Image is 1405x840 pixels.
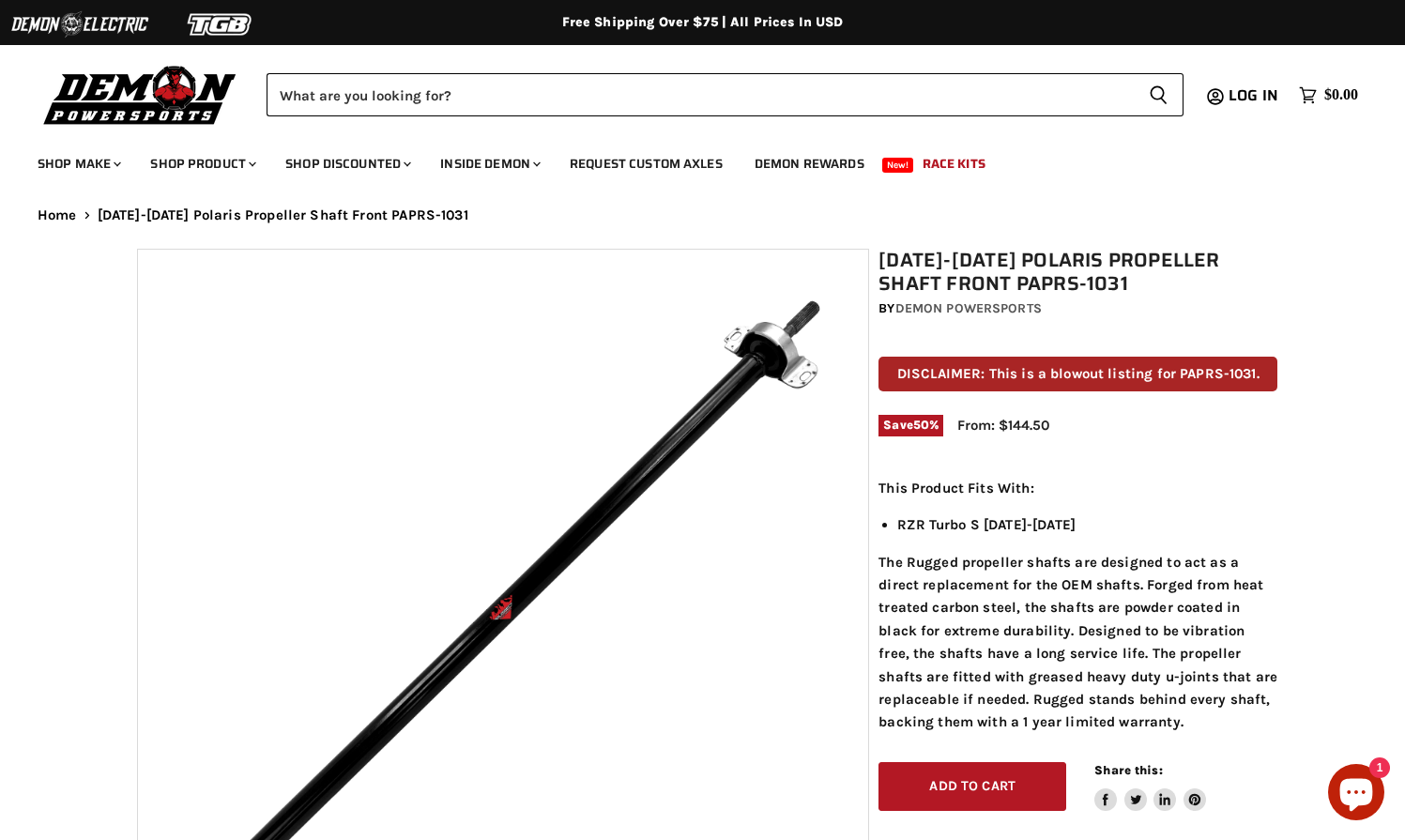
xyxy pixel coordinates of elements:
[38,207,77,223] a: Home
[267,73,1134,116] input: Search
[150,7,291,42] img: TGB Logo 2
[897,513,1277,536] li: RZR Turbo S [DATE]-[DATE]
[878,762,1066,812] button: Add to cart
[878,477,1277,499] p: This Product Fits With:
[882,158,914,173] span: New!
[98,207,468,223] span: [DATE]-[DATE] Polaris Propeller Shaft Front PAPRS-1031
[1324,86,1358,104] span: $0.00
[878,415,943,435] span: Save %
[895,300,1042,316] a: Demon Powersports
[1290,82,1367,109] a: $0.00
[556,145,737,183] a: Request Custom Axles
[741,145,878,183] a: Demon Rewards
[1229,84,1278,107] span: Log in
[426,145,552,183] a: Inside Demon
[271,145,422,183] a: Shop Discounted
[913,418,929,432] span: 50
[1322,764,1390,825] inbox-online-store-chat: Shopify online store chat
[23,145,132,183] a: Shop Make
[1134,73,1184,116] button: Search
[1094,763,1162,777] span: Share this:
[23,137,1353,183] ul: Main menu
[136,145,267,183] a: Shop Product
[878,298,1277,319] div: by
[929,778,1016,794] span: Add to cart
[38,61,243,128] img: Demon Powersports
[909,145,1000,183] a: Race Kits
[1094,762,1206,812] aside: Share this:
[1220,87,1290,104] a: Log in
[267,73,1184,116] form: Product
[957,417,1049,434] span: From: $144.50
[878,249,1277,296] h1: [DATE]-[DATE] Polaris Propeller Shaft Front PAPRS-1031
[9,7,150,42] img: Demon Electric Logo 2
[878,357,1277,391] p: DISCLAIMER: This is a blowout listing for PAPRS-1031.
[878,477,1277,734] div: The Rugged propeller shafts are designed to act as a direct replacement for the OEM shafts. Forge...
